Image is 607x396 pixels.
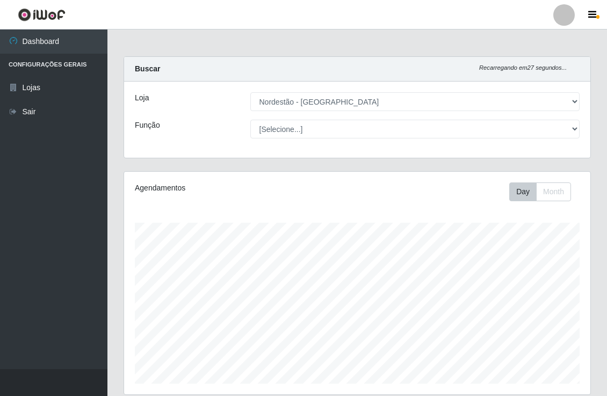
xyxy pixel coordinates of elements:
strong: Buscar [135,64,160,73]
label: Loja [135,92,149,104]
div: Agendamentos [135,182,311,194]
button: Day [509,182,537,201]
div: First group [509,182,571,201]
img: CoreUI Logo [18,8,66,21]
button: Month [536,182,571,201]
div: Toolbar with button groups [509,182,580,201]
i: Recarregando em 27 segundos... [479,64,567,71]
label: Função [135,120,160,131]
